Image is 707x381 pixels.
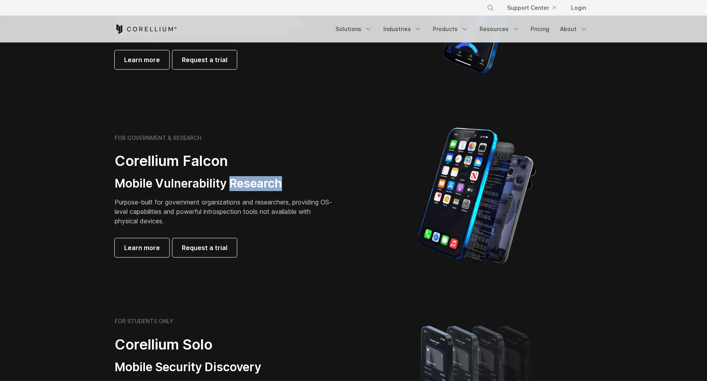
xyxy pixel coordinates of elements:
[555,22,592,36] a: About
[331,22,592,36] div: Navigation Menu
[172,50,237,69] a: Request a trial
[115,176,335,191] h3: Mobile Vulnerability Research
[182,243,227,252] span: Request a trial
[477,1,592,15] div: Navigation Menu
[484,1,498,15] button: Search
[182,55,227,64] span: Request a trial
[418,127,536,265] img: iPhone model separated into the mechanics used to build the physical device.
[115,360,335,375] h3: Mobile Security Discovery
[428,22,473,36] a: Products
[565,1,592,15] a: Login
[115,318,174,325] h6: FOR STUDENTS ONLY
[115,134,201,142] h6: FOR GOVERNMENT & RESEARCH
[526,22,554,36] a: Pricing
[379,22,427,36] a: Industries
[115,336,335,353] h2: Corellium Solo
[115,197,335,226] p: Purpose-built for government organizations and researchers, providing OS-level capabilities and p...
[115,152,335,170] h2: Corellium Falcon
[115,50,169,69] a: Learn more
[115,238,169,257] a: Learn more
[172,238,237,257] a: Request a trial
[331,22,377,36] a: Solutions
[124,55,160,64] span: Learn more
[501,1,562,15] a: Support Center
[124,243,160,252] span: Learn more
[475,22,524,36] a: Resources
[115,24,177,34] a: Corellium Home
